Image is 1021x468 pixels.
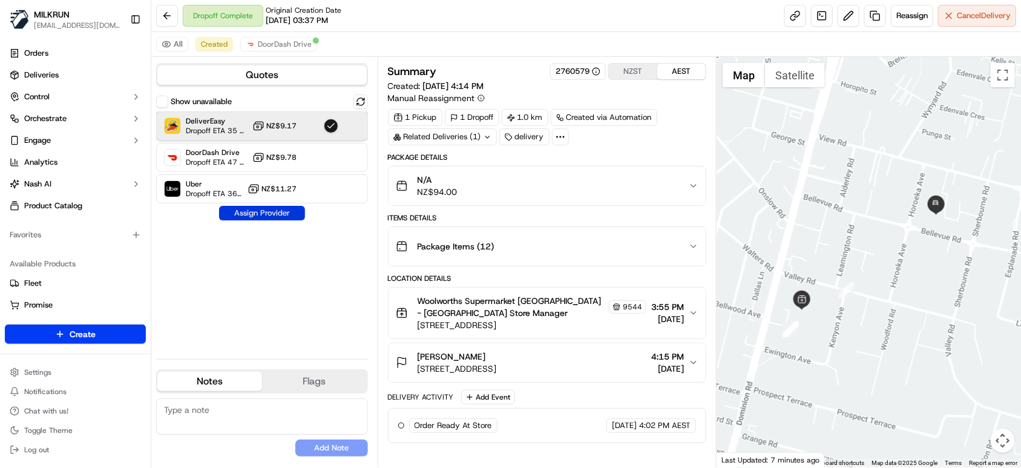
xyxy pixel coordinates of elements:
[388,213,706,223] div: Items Details
[723,63,765,87] button: Show street map
[186,116,248,126] span: DeliverEasy
[24,426,73,435] span: Toggle Theme
[5,65,146,85] a: Deliveries
[262,372,367,391] button: Flags
[24,445,49,455] span: Log out
[5,441,146,458] button: Log out
[388,109,442,126] div: 1 Pickup
[10,278,141,289] a: Fleet
[5,422,146,439] button: Toggle Theme
[24,157,57,168] span: Analytics
[262,184,297,194] span: NZ$11.27
[891,5,933,27] button: Reassign
[651,313,684,325] span: [DATE]
[252,120,297,132] button: NZ$9.17
[896,10,928,21] span: Reassign
[388,153,706,162] div: Package Details
[388,274,706,283] div: Location Details
[651,301,684,313] span: 3:55 PM
[266,15,328,26] span: [DATE] 03:37 PM
[502,109,548,126] div: 1.0 km
[24,387,67,397] span: Notifications
[34,8,70,21] button: MILKRUN
[10,300,141,311] a: Promise
[969,460,1017,466] a: Report a map error
[165,118,180,134] img: DeliverEasy
[156,37,188,51] button: All
[240,37,317,51] button: DoorDash Drive
[783,321,799,337] div: 1
[651,363,684,375] span: [DATE]
[24,200,82,211] span: Product Catalog
[556,66,600,77] button: 2760579
[70,328,96,340] span: Create
[266,5,341,15] span: Original Creation Date
[717,452,825,467] div: Last Updated: 7 minutes ago
[24,48,48,59] span: Orders
[5,87,146,107] button: Control
[252,151,297,163] button: NZ$9.78
[258,39,312,49] span: DoorDash Drive
[639,420,691,431] span: 4:02 PM AEST
[24,406,68,416] span: Chat with us!
[186,189,243,199] span: Dropoff ETA 36 minutes
[248,183,297,195] button: NZ$11.27
[418,186,458,198] span: NZ$94.00
[246,39,255,49] img: doordash_logo_v2.png
[5,254,146,274] div: Available Products
[5,403,146,420] button: Chat with us!
[812,459,864,467] button: Keyboard shortcuts
[388,92,485,104] button: Manual Reassignment
[24,367,51,377] span: Settings
[24,91,50,102] span: Control
[165,150,180,165] img: DoorDash Drive
[388,92,475,104] span: Manual Reassignment
[839,282,855,298] div: 5
[201,39,228,49] span: Created
[5,364,146,381] button: Settings
[783,321,799,337] div: 4
[5,153,146,172] a: Analytics
[5,196,146,216] a: Product Catalog
[418,351,486,363] span: [PERSON_NAME]
[219,206,305,220] button: Assign Provider
[389,288,706,338] button: Woolworths Supermarket [GEOGRAPHIC_DATA] - [GEOGRAPHIC_DATA] Store Manager9544[STREET_ADDRESS]3:5...
[24,300,53,311] span: Promise
[24,70,59,81] span: Deliveries
[5,5,125,34] button: MILKRUNMILKRUN[EMAIL_ADDRESS][DOMAIN_NAME]
[991,429,1015,453] button: Map camera controls
[165,181,180,197] img: Uber
[418,363,497,375] span: [STREET_ADDRESS]
[657,64,706,79] button: AEST
[418,240,494,252] span: Package Items ( 12 )
[938,5,1016,27] button: CancelDelivery
[186,157,248,167] span: Dropoff ETA 47 minutes
[461,390,515,404] button: Add Event
[157,372,262,391] button: Notes
[872,460,937,466] span: Map data ©2025 Google
[651,351,684,363] span: 4:15 PM
[24,179,51,190] span: Nash AI
[267,153,297,162] span: NZ$9.78
[5,225,146,245] div: Favorites
[186,126,248,136] span: Dropoff ETA 35 minutes
[195,37,233,51] button: Created
[551,109,657,126] a: Created via Automation
[267,121,297,131] span: NZ$9.17
[499,128,550,145] div: delivery
[388,392,454,402] div: Delivery Activity
[5,109,146,128] button: Orchestrate
[34,21,120,30] button: [EMAIL_ADDRESS][DOMAIN_NAME]
[171,96,232,107] label: Show unavailable
[5,295,146,315] button: Promise
[720,452,760,467] img: Google
[24,278,42,289] span: Fleet
[623,302,642,312] span: 9544
[186,148,248,157] span: DoorDash Drive
[388,66,437,77] h3: Summary
[5,383,146,400] button: Notifications
[5,274,146,293] button: Fleet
